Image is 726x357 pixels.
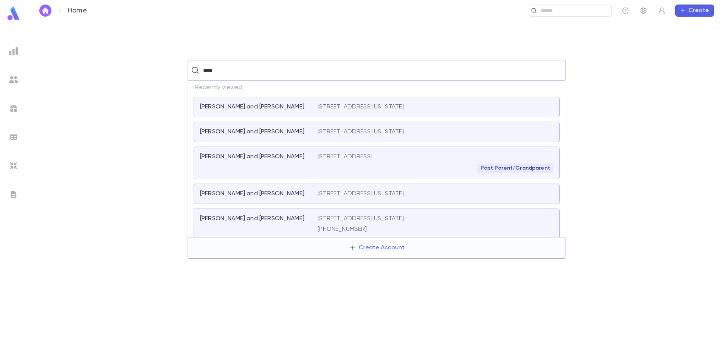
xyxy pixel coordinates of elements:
img: campaigns_grey.99e729a5f7ee94e3726e6486bddda8f1.svg [9,104,18,113]
img: imports_grey.530a8a0e642e233f2baf0ef88e8c9fcb.svg [9,161,18,170]
p: [STREET_ADDRESS][US_STATE] [318,190,404,198]
img: letters_grey.7941b92b52307dd3b8a917253454ce1c.svg [9,190,18,199]
p: [PERSON_NAME] and [PERSON_NAME] [200,153,304,161]
button: Create Account [343,241,411,255]
p: [STREET_ADDRESS] [318,153,372,161]
p: [PERSON_NAME] and [PERSON_NAME] [200,190,304,198]
p: [STREET_ADDRESS][US_STATE] [318,215,404,223]
img: home_white.a664292cf8c1dea59945f0da9f25487c.svg [41,8,50,14]
img: students_grey.60c7aba0da46da39d6d829b817ac14fc.svg [9,75,18,84]
img: logo [6,6,21,21]
p: [PHONE_NUMBER] [318,226,404,233]
button: Create [675,5,714,17]
p: Home [68,6,87,15]
p: [STREET_ADDRESS][US_STATE] [318,103,404,111]
img: reports_grey.c525e4749d1bce6a11f5fe2a8de1b229.svg [9,46,18,56]
span: Past Parent/Grandparent [478,165,553,171]
p: [STREET_ADDRESS][US_STATE] [318,128,404,136]
p: Recently viewed [188,81,566,94]
img: batches_grey.339ca447c9d9533ef1741baa751efc33.svg [9,133,18,142]
p: [PERSON_NAME] and [PERSON_NAME] [200,215,304,223]
p: [PERSON_NAME] and [PERSON_NAME] [200,103,304,111]
p: [PERSON_NAME] and [PERSON_NAME] [200,128,304,136]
